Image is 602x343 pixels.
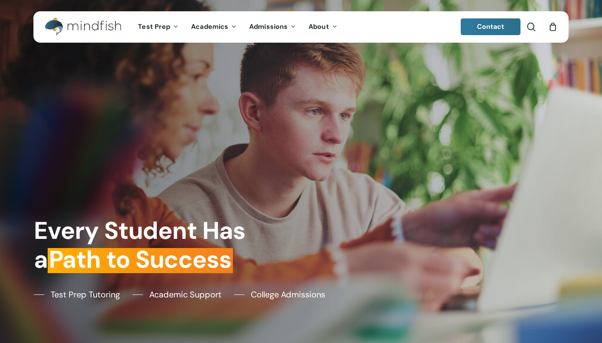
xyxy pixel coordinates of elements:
span: Admissions [249,22,288,31]
span: Test Prep [138,22,170,31]
a: About [302,23,344,31]
em: Path to Success [48,244,233,275]
span: Academics [191,22,228,31]
span: Contact [477,22,505,31]
a: Contact [461,18,521,35]
a: Test Prep Tutoring [34,288,120,301]
span: College Admissions [251,288,325,301]
a: Admissions [243,23,302,31]
nav: Main Menu [132,11,343,43]
span: About [309,22,329,31]
span: Academic Support [149,288,222,301]
a: Academic Support [133,288,222,301]
header: Main Menu [33,11,569,43]
a: Test Prep [132,23,185,31]
a: College Admissions [234,288,325,301]
a: Academics [185,23,243,31]
span: Test Prep Tutoring [51,288,120,301]
h1: Every Student Has a [34,216,296,274]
